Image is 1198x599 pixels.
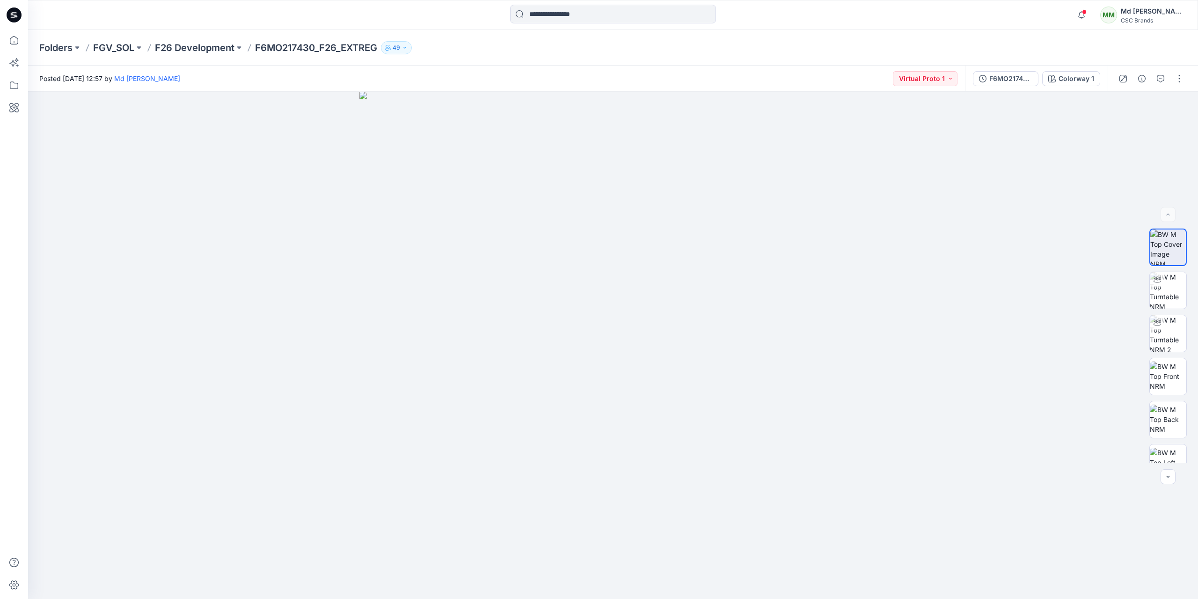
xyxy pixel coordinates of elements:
[255,41,377,54] p: F6MO217430_F26_EXTREG
[1121,6,1186,17] div: Md [PERSON_NAME]
[973,71,1038,86] button: F6MO217430_F26_EXTREG_VP1
[114,74,180,82] a: Md [PERSON_NAME]
[1150,448,1186,477] img: BW M Top Left NRM
[1150,405,1186,434] img: BW M Top Back NRM
[393,43,400,53] p: 49
[93,41,134,54] a: FGV_SOL
[39,41,73,54] a: Folders
[1121,17,1186,24] div: CSC Brands
[1150,362,1186,391] img: BW M Top Front NRM
[1100,7,1117,23] div: MM
[1150,315,1186,352] img: BW M Top Turntable NRM 2
[989,74,1032,84] div: F6MO217430_F26_EXTREG_VP1
[381,41,412,54] button: 49
[155,41,234,54] a: F26 Development
[1150,272,1186,309] img: BW M Top Turntable NRM
[39,74,180,83] span: Posted [DATE] 12:57 by
[359,92,866,599] img: eyJhbGciOiJIUzI1NiIsImtpZCI6IjAiLCJzbHQiOiJzZXMiLCJ0eXAiOiJKV1QifQ.eyJkYXRhIjp7InR5cGUiOiJzdG9yYW...
[1042,71,1100,86] button: Colorway 1
[1150,229,1186,265] img: BW M Top Cover Image NRM
[1059,74,1094,84] div: Colorway 1
[1134,71,1149,86] button: Details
